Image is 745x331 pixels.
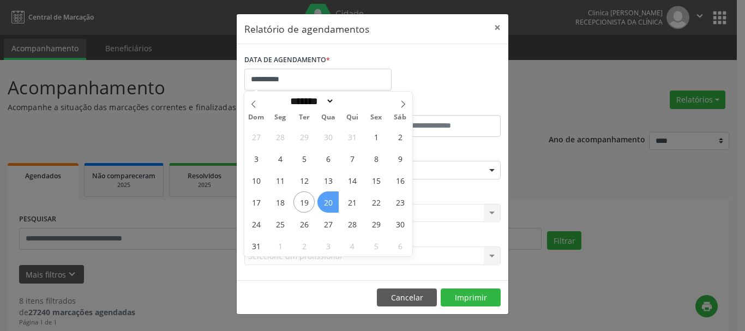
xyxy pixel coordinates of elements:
span: Sex [364,114,388,121]
span: Agosto 15, 2025 [365,170,387,191]
span: Julho 27, 2025 [245,126,267,147]
span: Agosto 28, 2025 [341,213,363,234]
span: Agosto 11, 2025 [269,170,291,191]
span: Setembro 5, 2025 [365,235,387,256]
span: Agosto 13, 2025 [317,170,339,191]
select: Month [286,95,334,107]
span: Dom [244,114,268,121]
span: Setembro 3, 2025 [317,235,339,256]
span: Agosto 19, 2025 [293,191,315,213]
span: Julho 28, 2025 [269,126,291,147]
button: Imprimir [441,288,501,307]
span: Agosto 23, 2025 [389,191,411,213]
span: Qua [316,114,340,121]
span: Julho 31, 2025 [341,126,363,147]
input: Year [334,95,370,107]
span: Agosto 16, 2025 [389,170,411,191]
span: Agosto 26, 2025 [293,213,315,234]
span: Seg [268,114,292,121]
span: Setembro 6, 2025 [389,235,411,256]
label: DATA DE AGENDAMENTO [244,52,330,69]
span: Agosto 30, 2025 [389,213,411,234]
span: Agosto 4, 2025 [269,148,291,169]
span: Agosto 17, 2025 [245,191,267,213]
span: Agosto 24, 2025 [245,213,267,234]
span: Agosto 12, 2025 [293,170,315,191]
span: Agosto 3, 2025 [245,148,267,169]
span: Agosto 6, 2025 [317,148,339,169]
span: Ter [292,114,316,121]
button: Close [486,14,508,41]
span: Julho 30, 2025 [317,126,339,147]
span: Agosto 27, 2025 [317,213,339,234]
span: Qui [340,114,364,121]
span: Agosto 31, 2025 [245,235,267,256]
span: Julho 29, 2025 [293,126,315,147]
span: Agosto 7, 2025 [341,148,363,169]
span: Agosto 22, 2025 [365,191,387,213]
span: Agosto 2, 2025 [389,126,411,147]
span: Agosto 10, 2025 [245,170,267,191]
span: Agosto 29, 2025 [365,213,387,234]
h5: Relatório de agendamentos [244,22,369,36]
label: ATÉ [375,98,501,115]
span: Setembro 4, 2025 [341,235,363,256]
span: Agosto 1, 2025 [365,126,387,147]
span: Agosto 18, 2025 [269,191,291,213]
span: Agosto 20, 2025 [317,191,339,213]
span: Agosto 8, 2025 [365,148,387,169]
span: Agosto 14, 2025 [341,170,363,191]
span: Agosto 5, 2025 [293,148,315,169]
span: Agosto 21, 2025 [341,191,363,213]
button: Cancelar [377,288,437,307]
span: Setembro 1, 2025 [269,235,291,256]
span: Setembro 2, 2025 [293,235,315,256]
span: Agosto 25, 2025 [269,213,291,234]
span: Sáb [388,114,412,121]
span: Agosto 9, 2025 [389,148,411,169]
